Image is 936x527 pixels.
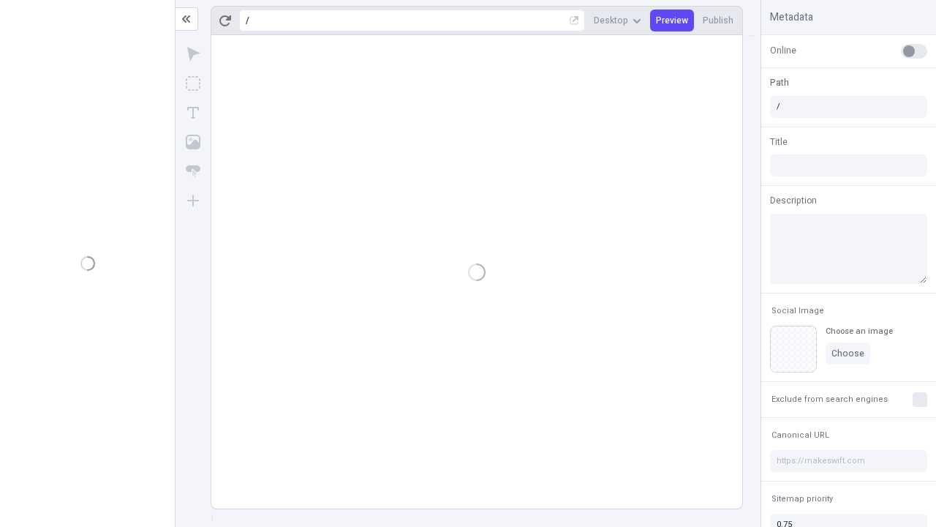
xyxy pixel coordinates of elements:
button: Text [180,100,206,126]
span: Description [770,194,817,207]
button: Button [180,158,206,184]
input: https://makeswift.com [770,450,927,472]
button: Image [180,129,206,155]
span: Path [770,76,789,89]
button: Box [180,70,206,97]
button: Social Image [769,302,827,320]
span: Publish [703,15,733,26]
button: Preview [650,10,694,31]
span: Social Image [771,305,824,316]
span: Title [770,135,788,149]
div: / [246,15,249,26]
button: Exclude from search engines [769,391,891,408]
button: Desktop [588,10,647,31]
span: Canonical URL [771,430,829,441]
div: Choose an image [826,326,893,337]
span: Sitemap priority [771,493,833,504]
span: Preview [656,15,688,26]
span: Desktop [594,15,628,26]
span: Choose [831,348,864,359]
span: Exclude from search engines [771,394,888,405]
button: Sitemap priority [769,490,836,508]
span: Online [770,44,796,57]
button: Choose [826,343,870,365]
button: Publish [697,10,739,31]
button: Canonical URL [769,427,832,444]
